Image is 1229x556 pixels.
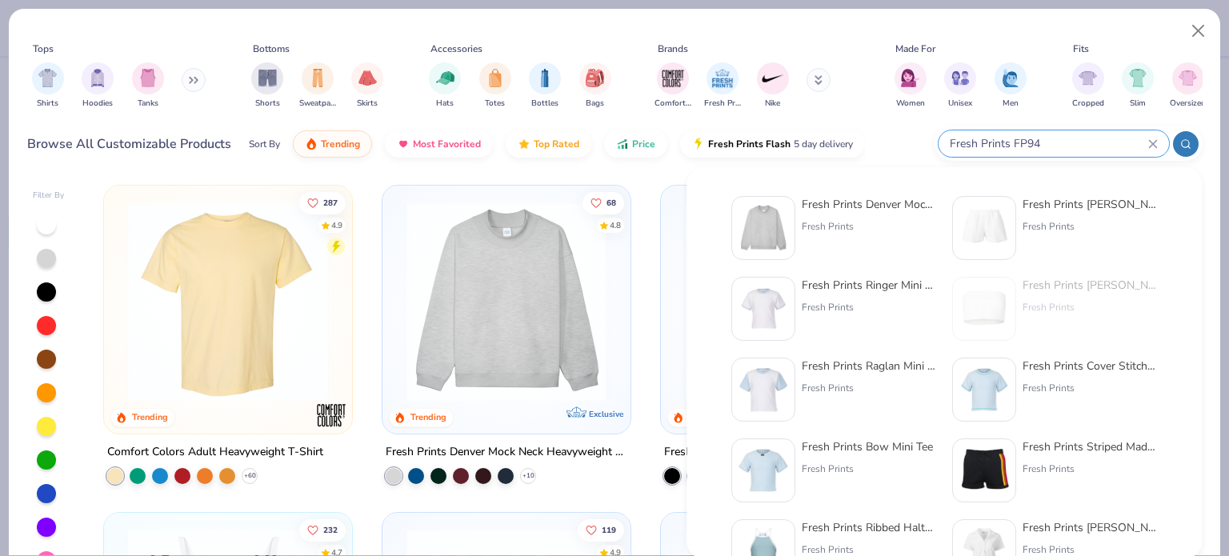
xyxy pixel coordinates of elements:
[429,62,461,110] div: filter for Hats
[632,138,655,150] span: Price
[901,69,919,87] img: Women Image
[1129,69,1147,87] img: Slim Image
[578,518,624,541] button: Like
[82,62,114,110] button: filter button
[655,62,691,110] button: filter button
[255,98,280,110] span: Shorts
[896,98,925,110] span: Women
[948,134,1148,153] input: Try "T-Shirt"
[534,138,579,150] span: Top Rated
[959,446,1009,495] img: 3f403884-36cc-46cc-ab9b-40697cf84ff8
[529,62,561,110] button: filter button
[1023,381,1157,395] div: Fresh Prints
[486,69,504,87] img: Totes Image
[299,98,336,110] span: Sweatpants
[895,62,927,110] button: filter button
[300,191,346,214] button: Like
[944,62,976,110] button: filter button
[757,62,789,110] div: filter for Nike
[802,277,936,294] div: Fresh Prints Ringer Mini Tee
[1183,16,1214,46] button: Close
[1072,62,1104,110] div: filter for Cropped
[677,202,893,402] img: 91acfc32-fd48-4d6b-bdad-a4c1a30ac3fc
[1130,98,1146,110] span: Slim
[579,62,611,110] button: filter button
[995,62,1027,110] button: filter button
[82,62,114,110] div: filter for Hoodies
[429,62,461,110] button: filter button
[251,62,283,110] div: filter for Shorts
[606,198,616,206] span: 68
[32,62,64,110] button: filter button
[107,442,323,462] div: Comfort Colors Adult Heavyweight T-Shirt
[139,69,157,87] img: Tanks Image
[895,62,927,110] div: filter for Women
[802,462,933,476] div: Fresh Prints
[479,62,511,110] button: filter button
[413,138,481,150] span: Most Favorited
[305,138,318,150] img: trending.gif
[610,219,621,231] div: 4.8
[739,446,788,495] img: 3e3b11ad-b1b5-4081-a59a-63780477980f
[1072,98,1104,110] span: Cropped
[802,300,936,314] div: Fresh Prints
[661,66,685,90] img: Comfort Colors Image
[602,526,616,534] span: 119
[1170,98,1206,110] span: Oversized
[506,130,591,158] button: Top Rated
[739,365,788,414] img: 372c442f-4709-43a0-a3c3-e62400d2224e
[485,98,505,110] span: Totes
[1023,219,1157,234] div: Fresh Prints
[1003,98,1019,110] span: Men
[655,98,691,110] span: Comfort Colors
[708,138,791,150] span: Fresh Prints Flash
[1023,358,1157,374] div: Fresh Prints Cover Stitched Mini Tee
[995,62,1027,110] div: filter for Men
[959,203,1009,253] img: e03c1d32-1478-43eb-b197-8e0c1ae2b0d4
[704,62,741,110] div: filter for Fresh Prints
[1122,62,1154,110] button: filter button
[398,202,614,402] img: f5d85501-0dbb-4ee4-b115-c08fa3845d83
[802,219,936,234] div: Fresh Prints
[895,42,935,56] div: Made For
[309,69,326,87] img: Sweatpants Image
[794,135,853,154] span: 5 day delivery
[518,138,530,150] img: TopRated.gif
[293,130,372,158] button: Trending
[358,69,377,87] img: Skirts Image
[664,442,873,462] div: Fresh Prints Boston Heavyweight Hoodie
[1079,69,1097,87] img: Cropped Image
[761,66,785,90] img: Nike Image
[658,42,688,56] div: Brands
[251,62,283,110] button: filter button
[258,69,277,87] img: Shorts Image
[253,42,290,56] div: Bottoms
[430,42,482,56] div: Accessories
[951,69,970,87] img: Unisex Image
[351,62,383,110] button: filter button
[300,518,346,541] button: Like
[704,98,741,110] span: Fresh Prints
[1023,300,1157,314] div: Fresh Prints
[436,98,454,110] span: Hats
[138,98,158,110] span: Tanks
[802,358,936,374] div: Fresh Prints Raglan Mini Tee
[1002,69,1019,87] img: Men Image
[959,365,1009,414] img: ae5999c4-4f6a-4a4c-b0b7-192edf112af4
[802,381,936,395] div: Fresh Prints
[357,98,378,110] span: Skirts
[132,62,164,110] button: filter button
[739,203,788,253] img: f5d85501-0dbb-4ee4-b115-c08fa3845d83
[244,471,256,481] span: + 60
[38,69,57,87] img: Shirts Image
[332,219,343,231] div: 4.9
[1023,277,1157,294] div: Fresh Prints [PERSON_NAME]
[82,98,113,110] span: Hoodies
[536,69,554,87] img: Bottles Image
[1023,438,1157,455] div: Fresh Prints Striped Madison Shorts
[33,190,65,202] div: Filter By
[479,62,511,110] div: filter for Totes
[757,62,789,110] button: filter button
[586,98,604,110] span: Bags
[120,202,336,402] img: 029b8af0-80e6-406f-9fdc-fdf898547912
